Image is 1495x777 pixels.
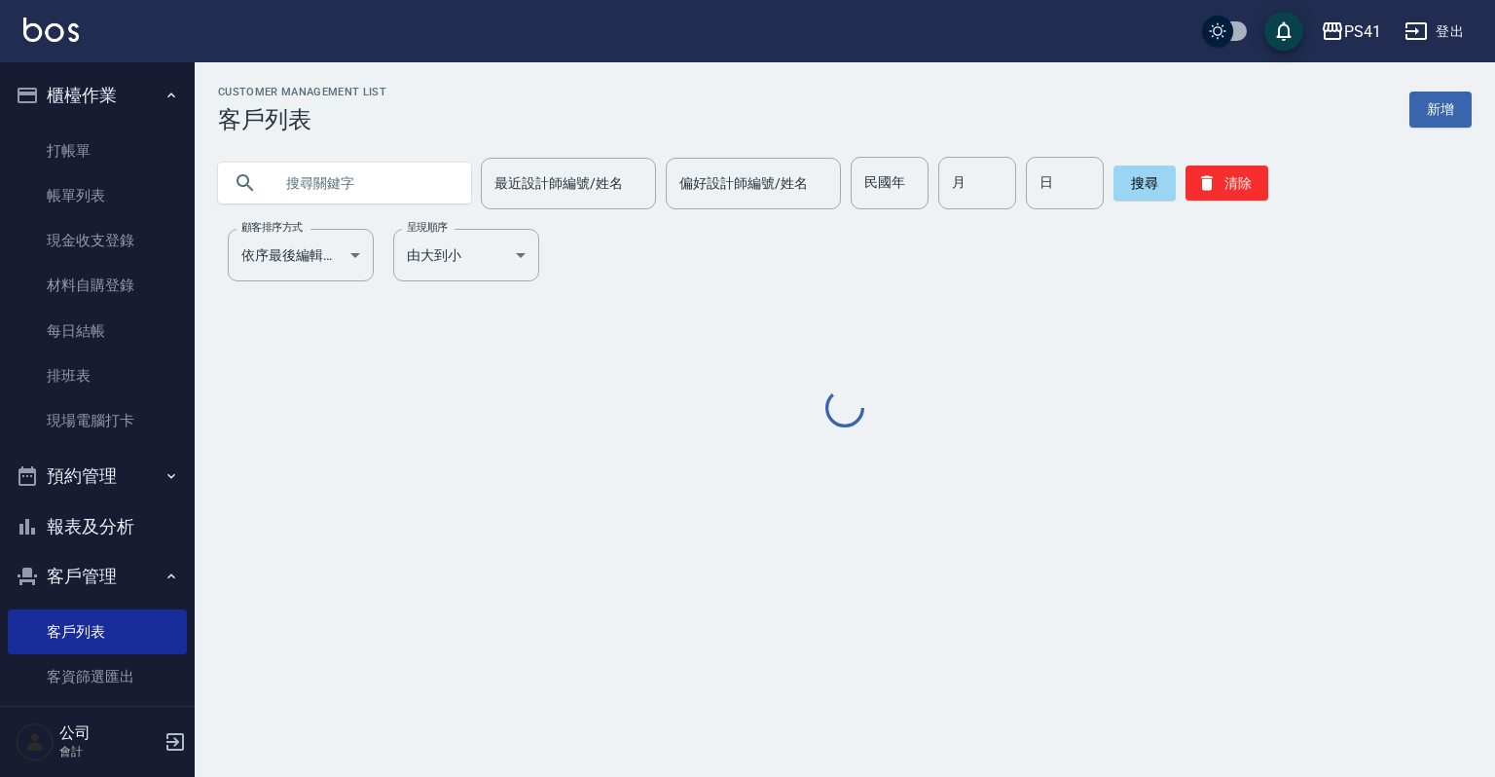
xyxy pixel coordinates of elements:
[8,398,187,443] a: 現場電腦打卡
[8,610,187,654] a: 客戶列表
[1313,12,1389,52] button: PS41
[8,173,187,218] a: 帳單列表
[8,451,187,501] button: 預約管理
[407,220,448,235] label: 呈現順序
[228,229,374,281] div: 依序最後編輯時間
[16,722,55,761] img: Person
[1409,92,1472,128] a: 新增
[8,70,187,121] button: 櫃檯作業
[241,220,303,235] label: 顧客排序方式
[8,263,187,308] a: 材料自購登錄
[8,129,187,173] a: 打帳單
[1113,166,1176,201] button: 搜尋
[23,18,79,42] img: Logo
[1264,12,1303,51] button: save
[8,218,187,263] a: 現金收支登錄
[218,106,386,133] h3: 客戶列表
[8,654,187,699] a: 客資篩選匯出
[8,501,187,552] button: 報表及分析
[218,86,386,98] h2: Customer Management List
[8,551,187,602] button: 客戶管理
[1344,19,1381,44] div: PS41
[8,309,187,353] a: 每日結帳
[1397,14,1472,50] button: 登出
[59,743,159,760] p: 會計
[8,699,187,744] a: 卡券管理
[273,157,456,209] input: 搜尋關鍵字
[59,723,159,743] h5: 公司
[1185,166,1268,201] button: 清除
[8,353,187,398] a: 排班表
[393,229,539,281] div: 由大到小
